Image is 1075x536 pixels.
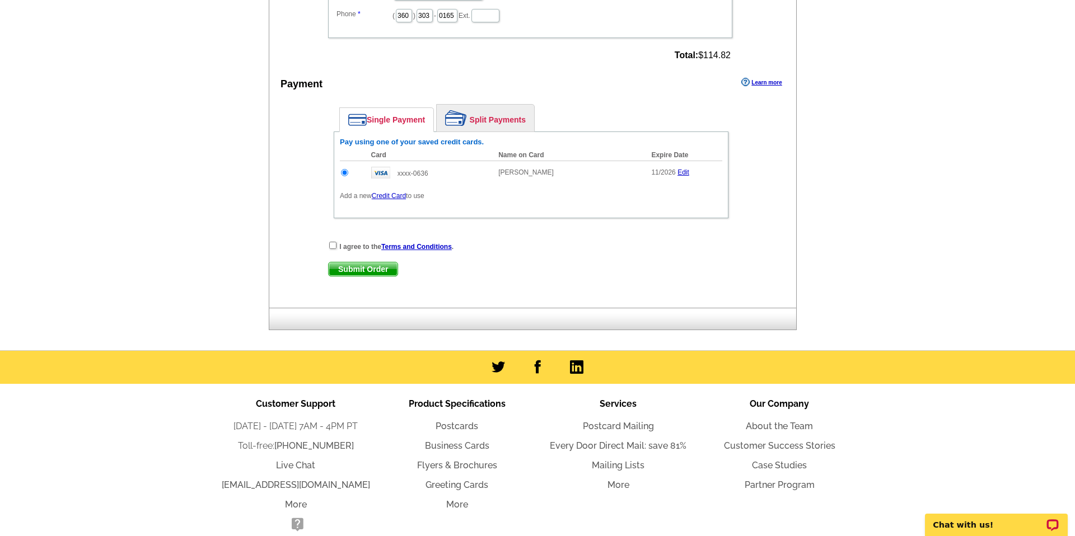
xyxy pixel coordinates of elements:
a: Split Payments [437,105,534,131]
a: Customer Success Stories [724,440,835,451]
span: Our Company [750,398,809,409]
a: Business Cards [425,440,489,451]
span: xxxx-0636 [398,170,428,177]
a: About the Team [746,421,813,431]
a: Greeting Cards [426,479,488,490]
a: Postcards [436,421,478,431]
a: Learn more [741,78,782,87]
a: Partner Program [745,479,815,490]
a: [EMAIL_ADDRESS][DOMAIN_NAME] [222,479,370,490]
img: single-payment.png [348,114,367,126]
a: Postcard Mailing [583,421,654,431]
p: Add a new to use [340,191,722,201]
a: More [285,499,307,510]
span: $114.82 [675,50,731,60]
a: More [446,499,468,510]
span: Product Specifications [409,398,506,409]
a: Edit [677,168,689,176]
span: Customer Support [256,398,335,409]
strong: Total: [675,50,698,60]
th: Card [366,149,493,161]
span: 11/2026 [651,168,675,176]
li: Toll-free: [215,439,376,453]
li: [DATE] - [DATE] 7AM - 4PM PT [215,420,376,433]
a: Mailing Lists [592,460,644,471]
a: More [607,479,629,490]
img: split-payment.png [445,110,467,126]
a: Terms and Conditions [381,243,452,251]
a: Credit Card [372,192,406,200]
span: [PERSON_NAME] [498,168,554,176]
a: Every Door Direct Mail: save 81% [550,440,686,451]
div: Payment [281,77,322,92]
a: Single Payment [340,108,433,131]
strong: I agree to the . [339,243,454,251]
a: Case Studies [752,460,807,471]
dd: ( ) - Ext. [334,6,727,23]
label: Phone [336,9,392,19]
th: Name on Card [493,149,646,161]
a: Live Chat [276,460,315,471]
h6: Pay using one of your saved credit cards. [340,138,722,147]
iframe: LiveChat chat widget [918,501,1075,536]
span: Submit Order [329,262,398,276]
img: visa.gif [371,167,390,178]
span: Services [600,398,637,409]
th: Expire Date [646,149,722,161]
a: [PHONE_NUMBER] [274,440,354,451]
a: Flyers & Brochures [417,460,497,471]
